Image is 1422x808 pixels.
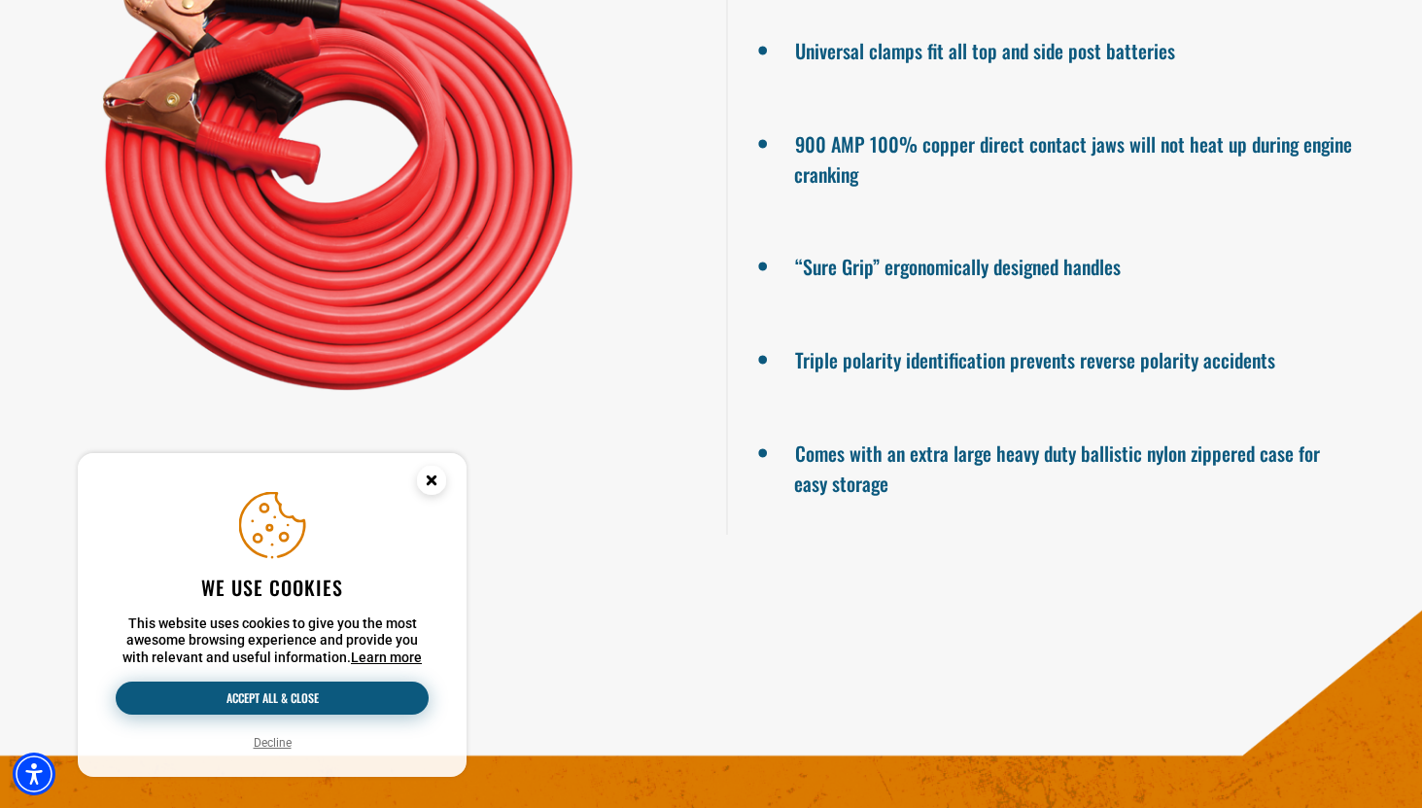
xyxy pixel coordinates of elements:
[794,31,1355,66] li: Universal clamps fit all top and side post batteries
[116,615,429,667] p: This website uses cookies to give you the most awesome browsing experience and provide you with r...
[397,453,467,513] button: Close this option
[116,575,429,600] h2: We use cookies
[116,682,429,715] button: Accept all & close
[794,434,1355,498] li: Comes with an extra large heavy duty ballistic nylon zippered case for easy storage
[13,753,55,795] div: Accessibility Menu
[351,650,422,665] a: This website uses cookies to give you the most awesome browsing experience and provide you with r...
[794,340,1355,375] li: Triple polarity identification prevents reverse polarity accidents
[794,124,1355,189] li: 900 AMP 100% copper direct contact jaws will not heat up during engine cranking
[794,247,1355,282] li: “Sure Grip” ergonomically designed handles
[248,733,297,753] button: Decline
[78,453,467,778] aside: Cookie Consent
